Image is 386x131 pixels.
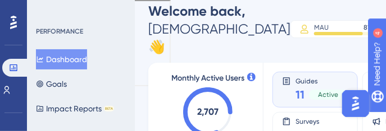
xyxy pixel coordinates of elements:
[104,106,114,111] div: BETA
[148,2,290,56] div: [DEMOGRAPHIC_DATA] 👋
[26,3,70,16] span: Need Help?
[318,90,338,99] span: Active
[148,3,246,19] span: Welcome back,
[36,49,87,69] button: Dashboard
[36,74,67,94] button: Goals
[296,87,305,102] span: 11
[197,106,219,117] text: 2,707
[364,23,375,32] div: 81 %
[36,99,114,119] button: Impact ReportsBETA
[296,117,327,126] span: Surveys
[296,77,347,85] span: Guides
[314,23,329,32] div: MAU
[78,6,81,15] div: 4
[339,87,373,120] iframe: UserGuiding AI Assistant Launcher
[36,27,83,36] div: PERFORMANCE
[171,72,244,85] span: Monthly Active Users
